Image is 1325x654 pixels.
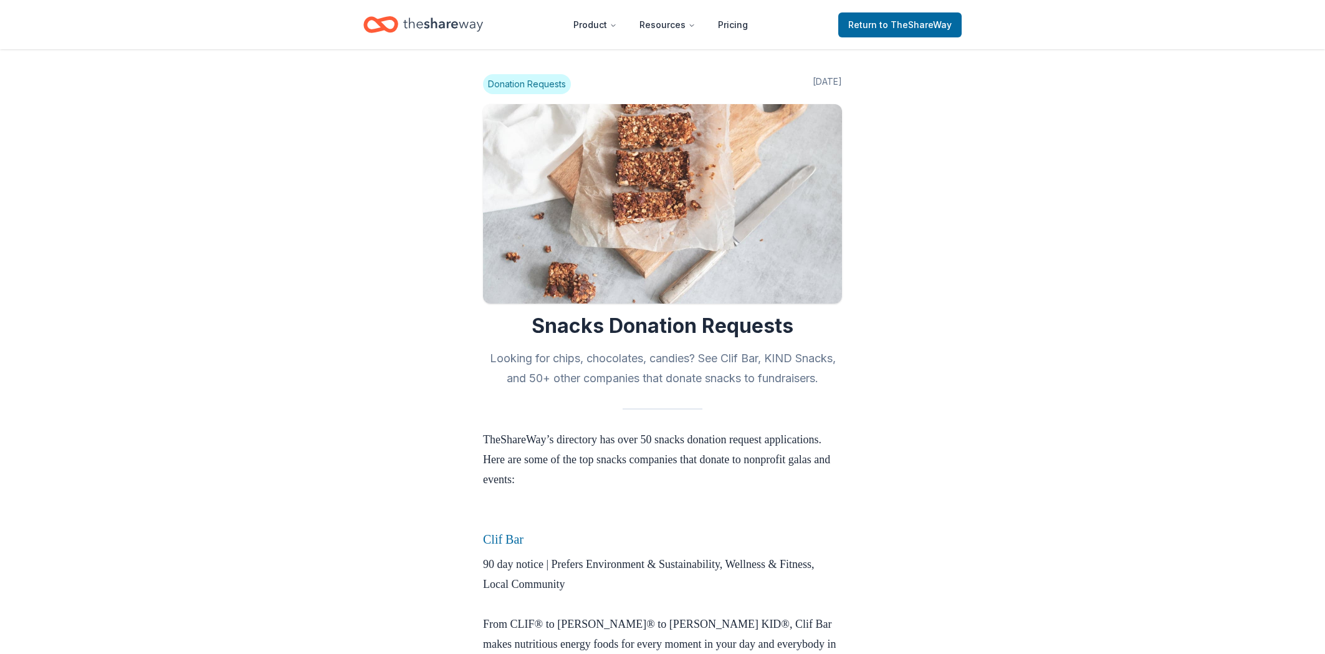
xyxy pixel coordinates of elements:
[813,74,842,94] span: [DATE]
[483,532,524,546] a: Clif Bar
[708,12,758,37] a: Pricing
[483,314,842,339] h1: Snacks Donation Requests
[363,10,483,39] a: Home
[483,74,571,94] span: Donation Requests
[483,349,842,388] h2: Looking for chips, chocolates, candies? See Clif Bar, KIND Snacks, and 50+ other companies that d...
[563,10,758,39] nav: Main
[483,104,842,304] img: Image for Snacks Donation Requests
[879,19,952,30] span: to TheShareWay
[838,12,962,37] a: Returnto TheShareWay
[563,12,627,37] button: Product
[483,430,842,489] p: TheShareWay’s directory has over 50 snacks donation request applications. Here are some of the to...
[629,12,706,37] button: Resources
[848,17,952,32] span: Return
